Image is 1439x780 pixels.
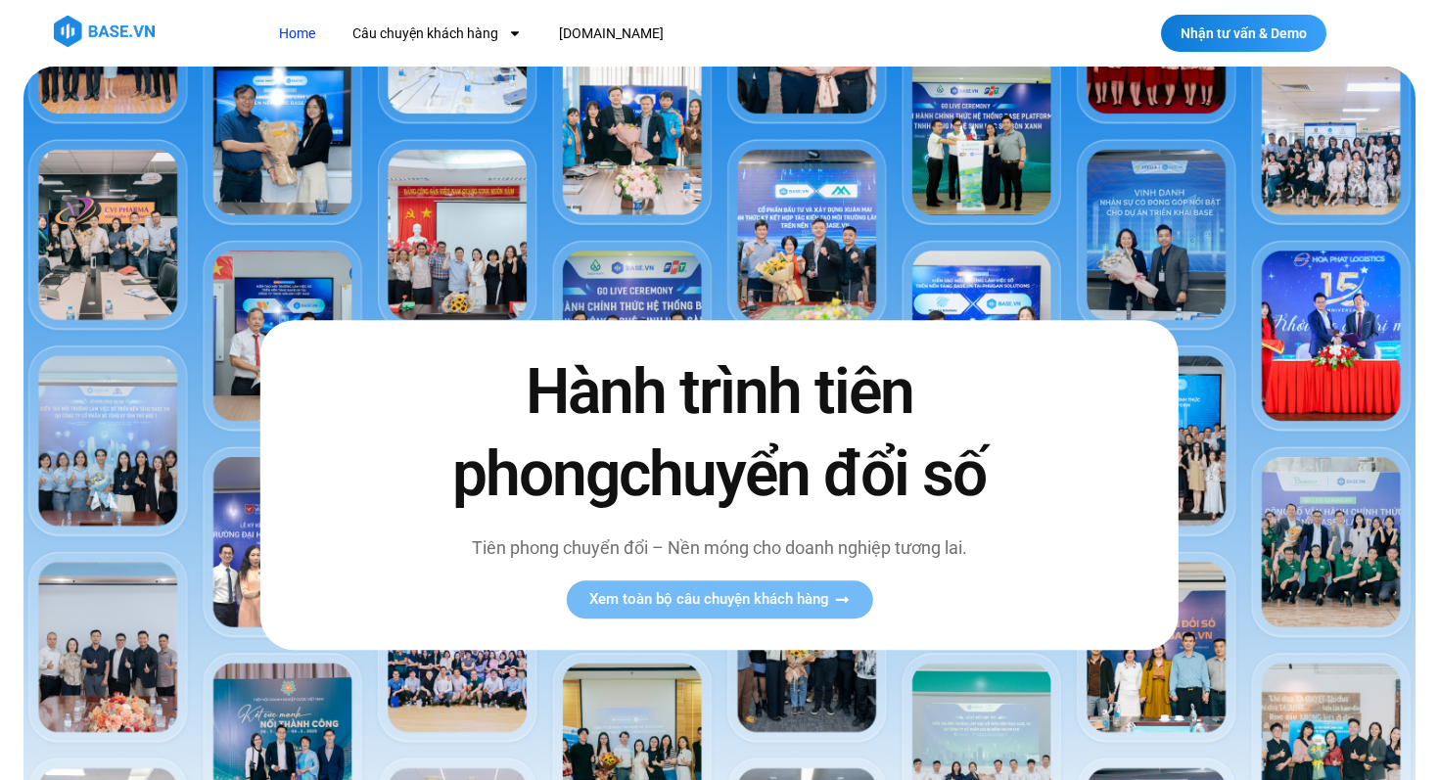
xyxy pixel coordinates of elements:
span: Xem toàn bộ câu chuyện khách hàng [589,592,829,607]
a: Câu chuyện khách hàng [338,16,536,52]
a: [DOMAIN_NAME] [544,16,678,52]
span: chuyển đổi số [619,437,986,511]
a: Nhận tư vấn & Demo [1161,15,1326,52]
h2: Hành trình tiên phong [411,352,1028,515]
p: Tiên phong chuyển đổi – Nền móng cho doanh nghiệp tương lai. [411,534,1028,561]
a: Home [264,16,330,52]
span: Nhận tư vấn & Demo [1181,26,1307,40]
a: Xem toàn bộ câu chuyện khách hàng [566,580,872,619]
nav: Menu [264,16,1023,52]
